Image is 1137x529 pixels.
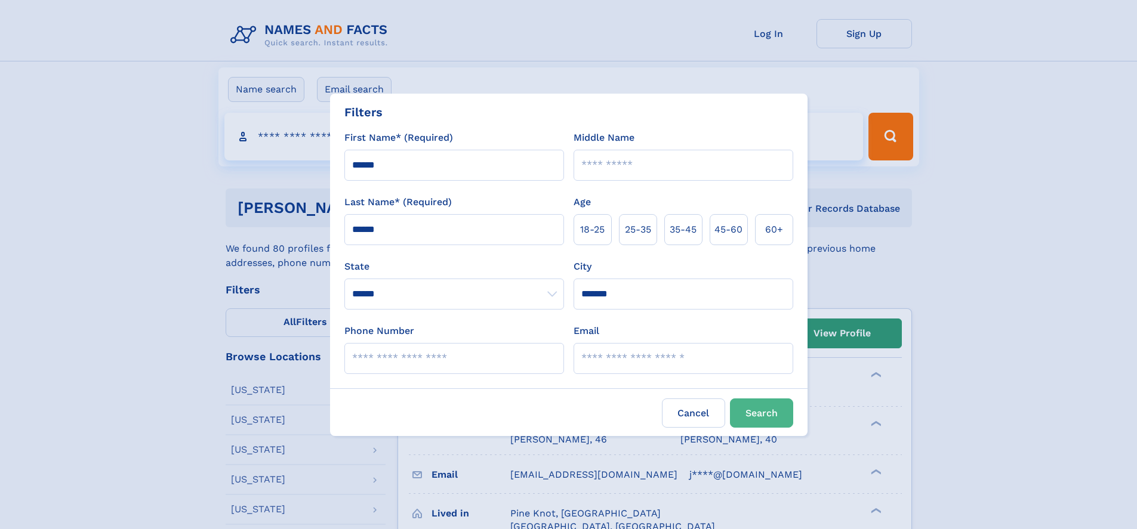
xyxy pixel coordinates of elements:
label: Middle Name [574,131,634,145]
span: 45‑60 [714,222,742,237]
label: Phone Number [344,324,414,338]
span: 25‑35 [625,222,651,237]
span: 35‑45 [670,222,697,237]
label: Last Name* (Required) [344,195,452,209]
label: State [344,259,564,274]
div: Filters [344,103,383,121]
label: Age [574,195,591,209]
label: First Name* (Required) [344,131,453,145]
label: Cancel [662,398,725,428]
span: 60+ [765,222,783,237]
label: Email [574,324,599,338]
button: Search [730,398,793,428]
span: 18‑25 [580,222,605,237]
label: City [574,259,591,274]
